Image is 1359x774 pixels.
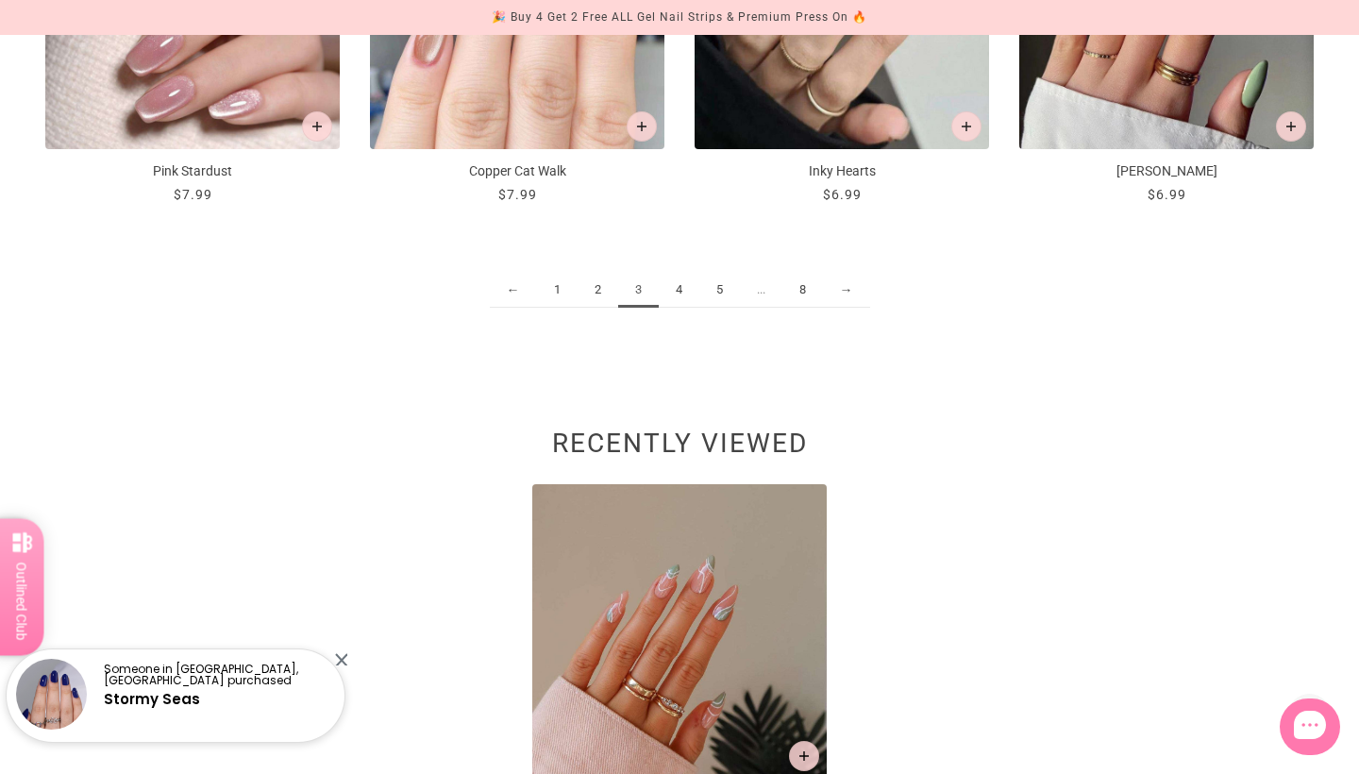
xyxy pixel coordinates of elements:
button: Add to cart [789,741,819,771]
a: 4 [659,273,699,308]
a: 8 [782,273,823,308]
p: Pink Stardust [45,161,340,181]
span: ... [740,273,782,308]
p: Inky Hearts [695,161,989,181]
a: 5 [699,273,740,308]
button: Add to cart [627,111,657,142]
p: Someone in [GEOGRAPHIC_DATA], [GEOGRAPHIC_DATA] purchased [104,664,328,686]
span: 3 [618,273,659,308]
p: Copper Cat Walk [370,161,664,181]
a: 2 [578,273,618,308]
span: $6.99 [1148,187,1186,202]
a: → [823,273,870,308]
a: Stormy Seas [104,689,200,709]
span: $6.99 [823,187,862,202]
button: Add to cart [1276,111,1306,142]
h2: Recently viewed [45,438,1314,459]
a: ← [490,273,537,308]
span: $7.99 [498,187,537,202]
button: Add to cart [302,111,332,142]
button: Add to cart [951,111,981,142]
p: [PERSON_NAME] [1019,161,1314,181]
div: 🎉 Buy 4 Get 2 Free ALL Gel Nail Strips & Premium Press On 🔥 [492,8,867,27]
span: $7.99 [174,187,212,202]
a: 1 [537,273,578,308]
